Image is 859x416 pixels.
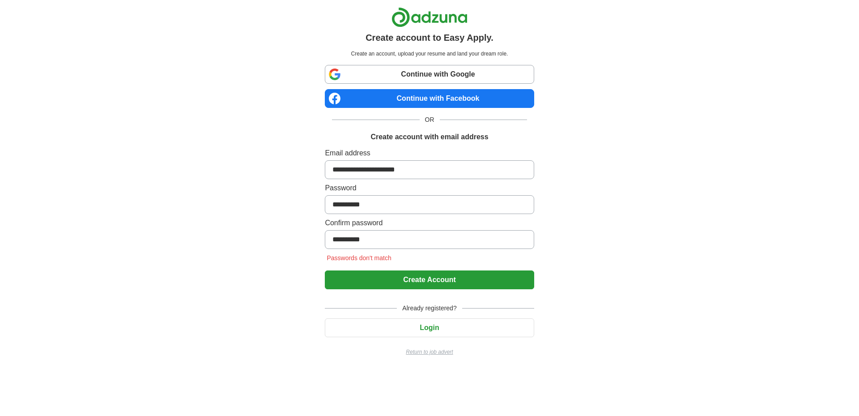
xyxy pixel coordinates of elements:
p: Create an account, upload your resume and land your dream role. [327,50,532,58]
button: Create Account [325,270,534,289]
button: Login [325,318,534,337]
span: Already registered? [397,304,462,313]
label: Confirm password [325,218,534,228]
h1: Create account to Easy Apply. [366,31,493,44]
a: Continue with Google [325,65,534,84]
a: Login [325,324,534,331]
a: Continue with Facebook [325,89,534,108]
h1: Create account with email address [370,132,488,142]
span: OR [420,115,440,124]
label: Email address [325,148,534,159]
span: Passwords don't match [325,254,393,262]
a: Return to job advert [325,348,534,356]
img: Adzuna logo [391,7,468,27]
label: Password [325,183,534,193]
